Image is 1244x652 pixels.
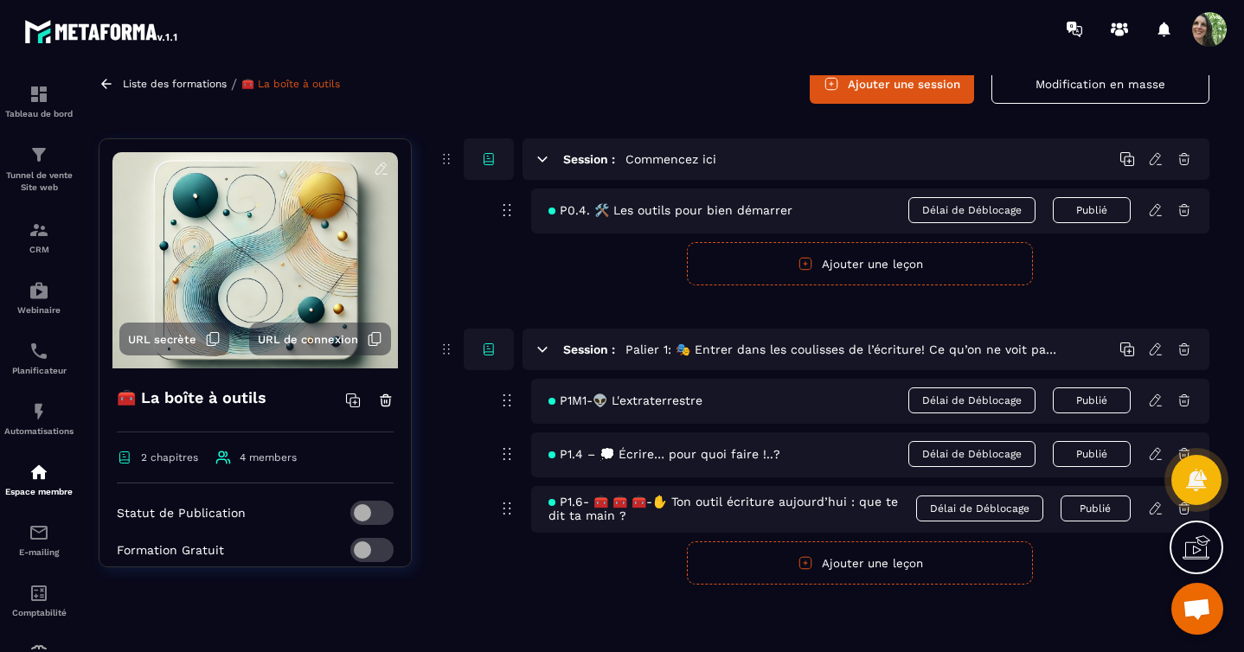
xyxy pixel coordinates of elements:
span: 2 chapitres [141,451,198,463]
a: automationsautomationsAutomatisations [4,388,74,449]
h5: Commencez ici [625,150,716,168]
p: Espace membre [4,487,74,496]
button: Ajouter une session [810,64,974,104]
p: Tunnel de vente Site web [4,169,74,194]
button: Ajouter une leçon [687,242,1033,285]
span: 4 members [240,451,297,463]
a: formationformationTunnel de vente Site web [4,131,74,207]
img: background [112,152,398,368]
span: Délai de Déblocage [916,495,1043,521]
h6: Session : [563,342,615,356]
img: scheduler [29,341,49,361]
a: emailemailE-mailing [4,509,74,570]
a: formationformationTableau de bord [4,71,74,131]
a: formationformationCRM [4,207,74,267]
p: Tableau de bord [4,109,74,118]
p: Formation Gratuit [117,543,224,557]
span: Délai de Déblocage [908,387,1036,413]
button: URL de connexion [249,323,391,355]
span: P1.6- 🧰 🧰 🧰-✋ Ton outil écriture aujourd’hui : que te dit ta main ? [548,495,916,522]
a: automationsautomationsWebinaire [4,267,74,328]
a: automationsautomationsEspace membre [4,449,74,509]
span: P0.4. 🛠️ Les outils pour bien démarrer [548,203,792,217]
img: formation [29,220,49,240]
span: Délai de Déblocage [908,197,1036,223]
img: formation [29,144,49,165]
h5: Palier 1: 🎭 Entrer dans les coulisses de l’écriture! Ce qu’on ne voit pas… mais qui change tout [625,341,1058,358]
a: accountantaccountantComptabilité [4,570,74,630]
a: schedulerschedulerPlanificateur [4,328,74,388]
p: Comptabilité [4,608,74,617]
button: Publié [1053,197,1131,223]
span: Délai de Déblocage [908,441,1036,467]
span: P1M1-👽 L'extraterrestre [548,393,702,407]
button: URL secrète [119,323,229,355]
button: Modification en masse [991,64,1209,104]
img: automations [29,280,49,301]
p: E-mailing [4,547,74,557]
img: automations [29,462,49,483]
img: formation [29,84,49,105]
a: 🧰 La boîte à outils [241,78,340,90]
p: Statut de Publication [117,506,246,520]
span: / [231,76,237,93]
button: Ajouter une leçon [687,541,1033,585]
h4: 🧰 La boîte à outils [117,386,266,410]
div: Ouvrir le chat [1171,583,1223,635]
p: Planificateur [4,366,74,375]
button: Publié [1053,441,1131,467]
span: URL de connexion [258,333,358,346]
span: URL secrète [128,333,196,346]
img: automations [29,401,49,422]
p: CRM [4,245,74,254]
p: Automatisations [4,426,74,436]
img: accountant [29,583,49,604]
h6: Session : [563,152,615,166]
img: logo [24,16,180,47]
a: Liste des formations [123,78,227,90]
span: P1.4 – 💭 Écrire… pour quoi faire !..? [548,447,780,461]
button: Publié [1061,495,1131,521]
button: Publié [1053,387,1131,413]
p: Webinaire [4,305,74,315]
img: email [29,522,49,543]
